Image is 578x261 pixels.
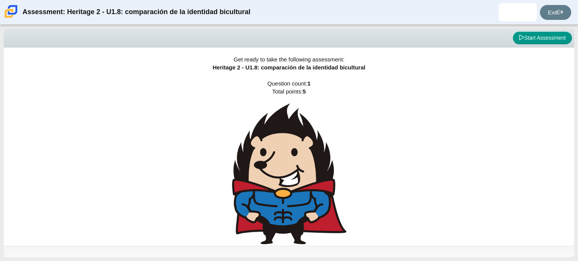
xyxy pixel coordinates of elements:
[232,103,346,244] img: hedgehog-super-hero.png
[3,3,19,19] img: Carmen School of Science & Technology
[307,80,311,87] b: 1
[540,5,571,20] a: Exit
[512,6,524,18] img: sebastian.aguilar-.PzLTeW
[234,56,344,63] span: Get ready to take the following assessment:
[187,80,391,253] span: Question count: Total points:
[303,88,306,95] b: 5
[22,3,250,21] div: Assessment: Heritage 2 - U1.8: comparación de la identidad bicultural
[3,14,19,21] a: Carmen School of Science & Technology
[513,32,572,45] button: Start Assessment
[213,64,365,71] span: Heritage 2 - U1.8: comparación de la identidad bicultural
